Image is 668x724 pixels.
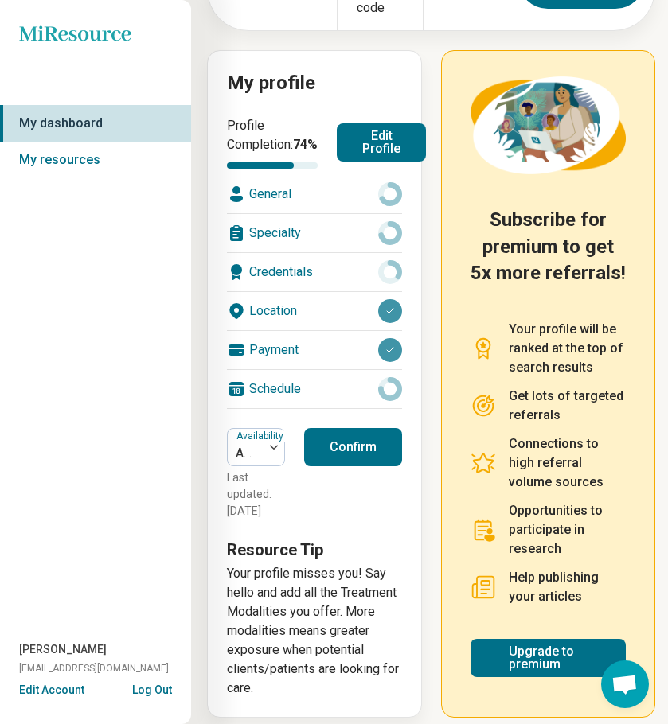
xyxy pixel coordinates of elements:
button: Confirm [304,428,402,466]
h2: My profile [227,70,402,97]
p: Connections to high referral volume sources [509,434,627,492]
p: Help publishing your articles [509,568,627,606]
a: Upgrade to premium [471,639,627,677]
p: Your profile will be ranked at the top of search results [509,320,627,377]
div: Schedule [227,370,402,408]
span: [PERSON_NAME] [19,641,107,658]
p: Get lots of targeted referrals [509,387,627,425]
div: Open chat [601,660,649,708]
button: Log Out [132,682,172,695]
div: Payment [227,331,402,369]
h2: Subscribe for premium to get 5x more referrals! [471,207,627,301]
label: Availability [236,430,287,442]
h3: Resource Tip [227,539,402,561]
span: 74 % [293,137,318,152]
div: Specialty [227,214,402,252]
div: Profile Completion: [227,116,318,169]
button: Edit Profile [337,123,426,162]
div: Credentials [227,253,402,291]
span: [EMAIL_ADDRESS][DOMAIN_NAME] [19,661,169,675]
button: Edit Account [19,682,84,699]
div: General [227,175,402,213]
p: Opportunities to participate in research [509,501,627,559]
p: Your profile misses you! Say hello and add all the Treatment Modalities you offer. More modalitie... [227,564,402,698]
p: Last updated: [DATE] [227,469,285,520]
div: Location [227,292,402,330]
